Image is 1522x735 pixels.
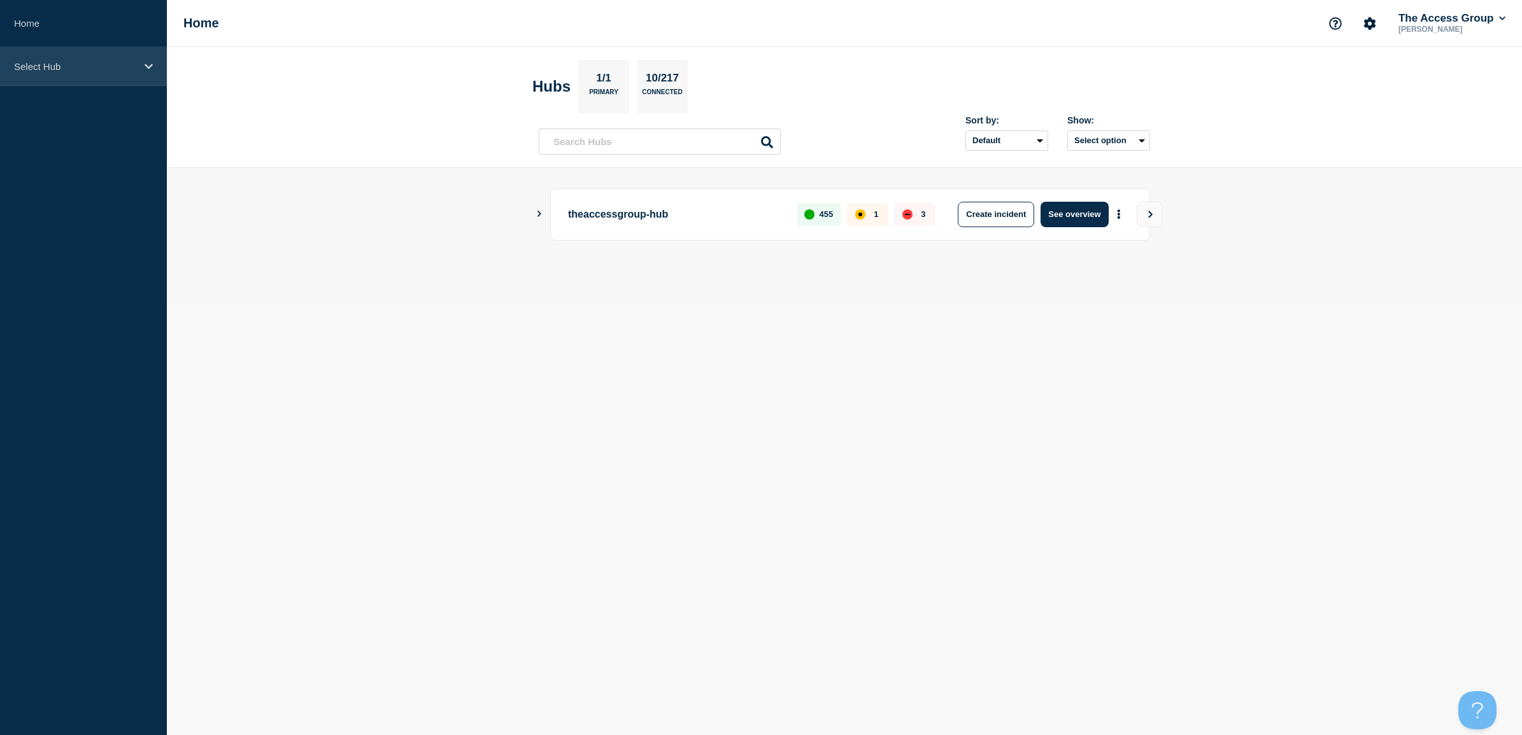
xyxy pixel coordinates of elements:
button: View [1137,202,1162,227]
div: Show: [1067,115,1150,125]
p: 1/1 [592,72,616,88]
div: down [902,209,913,220]
div: affected [855,209,865,220]
button: Support [1322,10,1349,37]
p: 1 [874,209,878,219]
p: 3 [921,209,925,219]
h2: Hubs [532,78,571,95]
h1: Home [183,16,219,31]
button: Select option [1067,130,1150,151]
button: The Access Group [1396,12,1508,25]
input: Search Hubs [539,129,781,155]
p: 455 [820,209,834,219]
p: Select Hub [14,61,136,72]
p: 10/217 [641,72,684,88]
button: Account settings [1356,10,1383,37]
button: Create incident [958,202,1034,227]
div: Sort by: [965,115,1048,125]
p: [PERSON_NAME] [1396,25,1508,34]
select: Sort by [965,130,1048,151]
button: More actions [1111,202,1127,226]
p: theaccessgroup-hub [568,202,783,227]
div: up [804,209,814,220]
iframe: Help Scout Beacon - Open [1458,691,1497,729]
button: See overview [1041,202,1108,227]
p: Primary [589,88,618,102]
button: Show Connected Hubs [536,209,543,219]
p: Connected [642,88,682,102]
